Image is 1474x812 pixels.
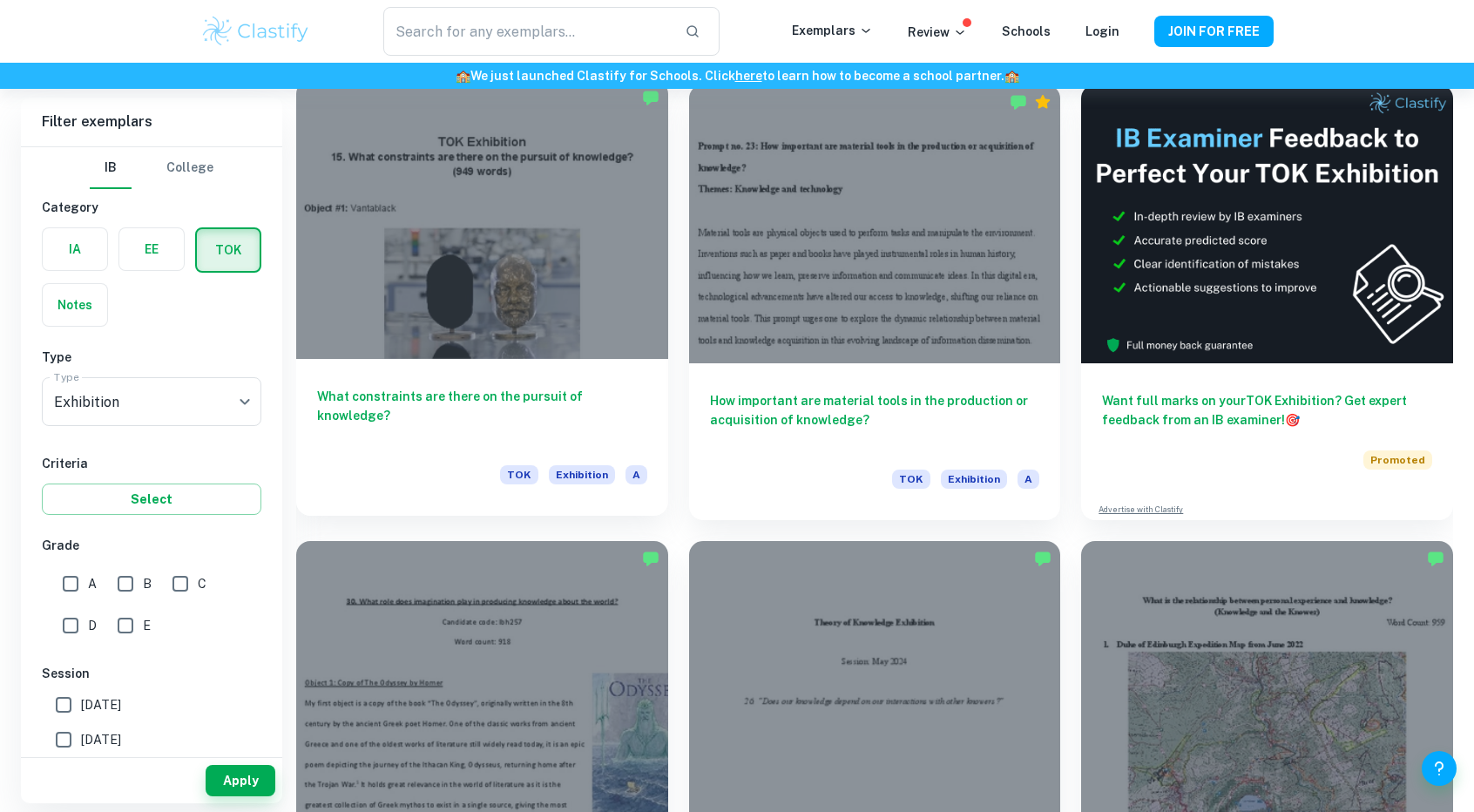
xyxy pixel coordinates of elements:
[642,89,659,106] img: Marked
[317,387,647,444] h6: What constraints are there on the pursuit of knowledge?
[1422,751,1457,786] button: Help and Feedback
[81,730,121,749] span: [DATE]
[21,98,282,146] h6: Filter exemplars
[689,85,1061,520] a: How important are material tools in the production or acquisition of knowledge?TOKExhibitionA
[1010,93,1027,111] img: Marked
[42,454,261,473] h6: Criteria
[43,228,107,270] button: IA
[549,465,615,484] span: Exhibition
[383,7,671,56] input: Search for any exemplars...
[1034,93,1051,111] div: Premium
[792,21,873,40] p: Exemplars
[42,348,261,367] h6: Type
[43,284,107,326] button: Notes
[143,616,151,635] span: E
[1427,550,1444,567] img: Marked
[198,574,206,593] span: C
[1018,470,1039,489] span: A
[941,470,1007,489] span: Exhibition
[1004,69,1019,83] span: 🏫
[90,147,132,189] button: IB
[88,574,97,593] span: A
[42,664,261,683] h6: Session
[642,550,659,567] img: Marked
[456,69,470,83] span: 🏫
[908,23,967,42] p: Review
[42,377,261,426] div: Exhibition
[42,198,261,217] h6: Category
[54,369,79,384] label: Type
[1034,550,1051,567] img: Marked
[200,14,311,49] img: Clastify logo
[1363,450,1432,470] span: Promoted
[206,765,275,796] button: Apply
[42,484,261,515] button: Select
[1154,16,1274,47] button: JOIN FOR FREE
[1002,24,1051,38] a: Schools
[42,536,261,555] h6: Grade
[1102,391,1432,430] h6: Want full marks on your TOK Exhibition ? Get expert feedback from an IB examiner!
[143,574,152,593] span: B
[1081,85,1453,520] a: Want full marks on yourTOK Exhibition? Get expert feedback from an IB examiner!PromotedAdvertise ...
[88,616,97,635] span: D
[3,66,1471,85] h6: We just launched Clastify for Schools. Click to learn how to become a school partner.
[166,147,213,189] button: College
[197,229,260,271] button: TOK
[710,391,1040,449] h6: How important are material tools in the production or acquisition of knowledge?
[625,465,647,484] span: A
[119,228,184,270] button: EE
[735,69,762,83] a: here
[90,147,213,189] div: Filter type choice
[1081,85,1453,363] img: Thumbnail
[81,695,121,714] span: [DATE]
[1085,24,1119,38] a: Login
[1099,504,1183,516] a: Advertise with Clastify
[892,470,930,489] span: TOK
[500,465,538,484] span: TOK
[1285,413,1300,427] span: 🎯
[296,85,668,520] a: What constraints are there on the pursuit of knowledge?TOKExhibitionA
